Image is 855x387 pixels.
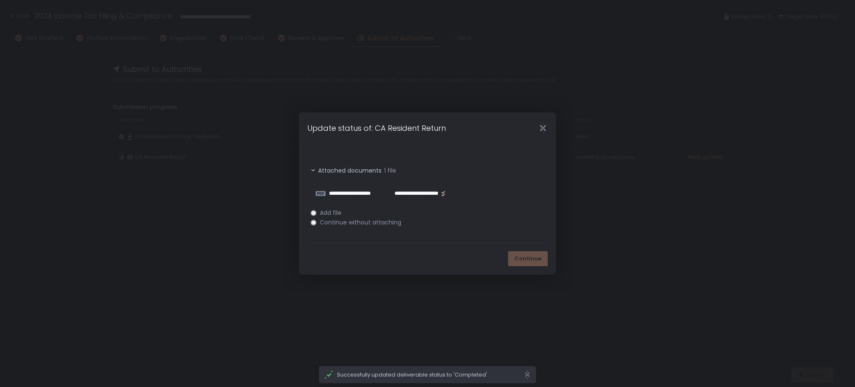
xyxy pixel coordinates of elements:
span: Attached documents [318,166,382,175]
input: Add file [311,210,316,216]
div: Close [529,123,556,133]
svg: close [524,370,531,379]
span: Continue without attaching [320,219,401,226]
span: 1 file [384,166,396,175]
h1: Update status of: CA Resident Return [307,122,446,134]
input: Continue without attaching [311,220,316,226]
span: Add file [320,210,341,216]
span: Successfully updated deliverable status to 'Completed' [337,371,524,379]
